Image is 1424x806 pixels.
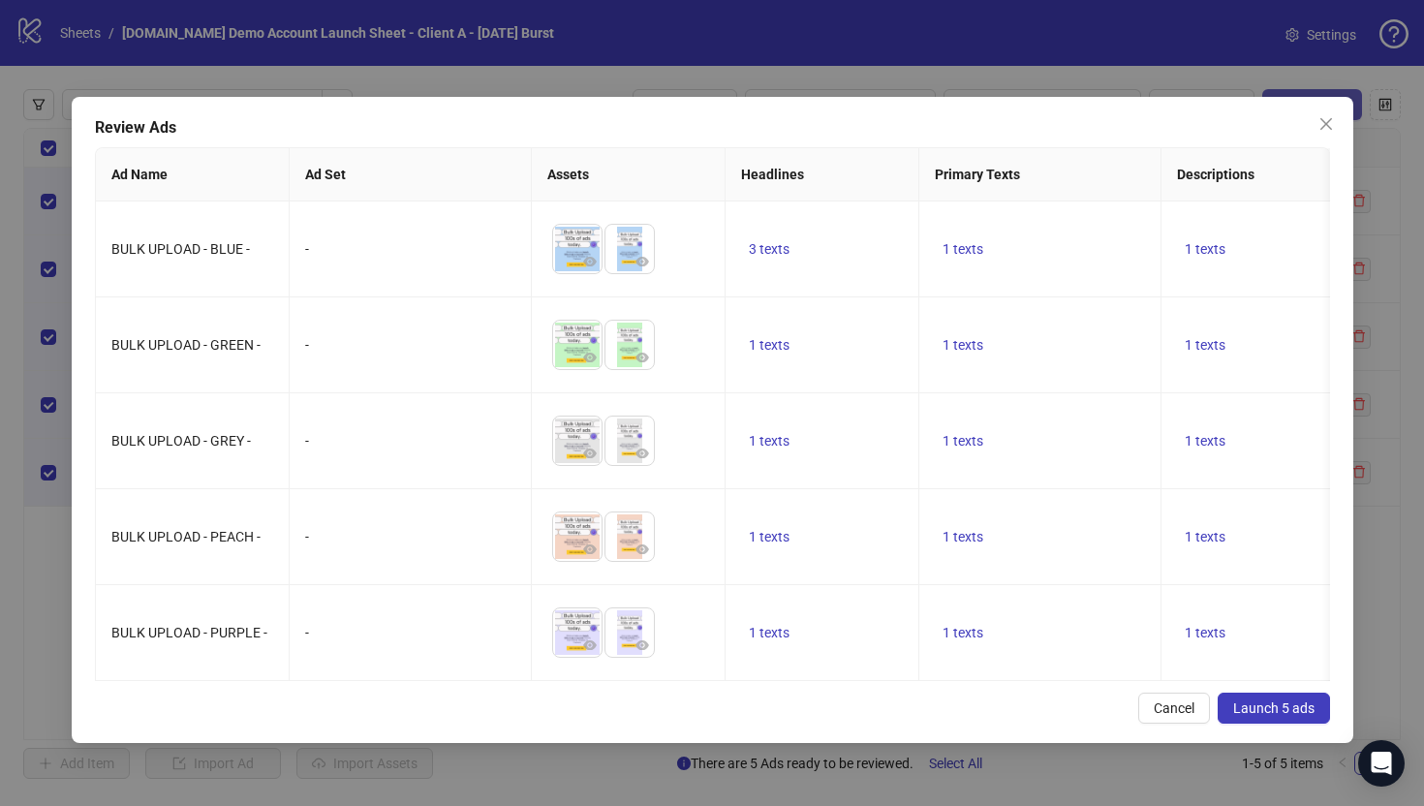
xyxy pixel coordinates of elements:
[1185,433,1225,449] span: 1 texts
[553,321,602,369] img: Asset 1
[578,442,602,465] button: Preview
[749,241,789,257] span: 3 texts
[605,512,654,561] img: Asset 2
[749,625,789,640] span: 1 texts
[553,417,602,465] img: Asset 1
[749,433,789,449] span: 1 texts
[935,621,991,644] button: 1 texts
[111,241,250,257] span: BULK UPLOAD - BLUE -
[741,621,797,644] button: 1 texts
[1185,241,1225,257] span: 1 texts
[583,638,597,652] span: eye
[1233,700,1315,716] span: Launch 5 ads
[111,625,267,640] span: BULK UPLOAD - PURPLE -
[305,430,515,451] div: -
[1177,333,1233,356] button: 1 texts
[578,538,602,561] button: Preview
[96,148,290,201] th: Ad Name
[635,255,649,268] span: eye
[583,542,597,556] span: eye
[578,346,602,369] button: Preview
[919,148,1161,201] th: Primary Texts
[1185,625,1225,640] span: 1 texts
[553,225,602,273] img: Asset 1
[111,529,261,544] span: BULK UPLOAD - PEACH -
[111,433,251,449] span: BULK UPLOAD - GREY -
[631,442,654,465] button: Preview
[1154,700,1194,716] span: Cancel
[1358,740,1405,787] div: Open Intercom Messenger
[631,250,654,273] button: Preview
[741,333,797,356] button: 1 texts
[943,241,983,257] span: 1 texts
[1177,237,1233,261] button: 1 texts
[1218,693,1330,724] button: Launch 5 ads
[111,337,261,353] span: BULK UPLOAD - GREEN -
[635,542,649,556] span: eye
[1138,693,1210,724] button: Cancel
[749,529,789,544] span: 1 texts
[1185,337,1225,353] span: 1 texts
[935,333,991,356] button: 1 texts
[583,255,597,268] span: eye
[635,447,649,460] span: eye
[943,433,983,449] span: 1 texts
[605,417,654,465] img: Asset 2
[935,525,991,548] button: 1 texts
[943,529,983,544] span: 1 texts
[741,237,797,261] button: 3 texts
[95,116,1330,139] div: Review Ads
[1311,108,1342,139] button: Close
[1177,525,1233,548] button: 1 texts
[553,512,602,561] img: Asset 1
[635,351,649,364] span: eye
[578,250,602,273] button: Preview
[305,622,515,643] div: -
[749,337,789,353] span: 1 texts
[1161,148,1404,201] th: Descriptions
[583,447,597,460] span: eye
[1177,621,1233,644] button: 1 texts
[631,538,654,561] button: Preview
[935,429,991,452] button: 1 texts
[553,608,602,657] img: Asset 1
[583,351,597,364] span: eye
[1185,529,1225,544] span: 1 texts
[631,346,654,369] button: Preview
[631,634,654,657] button: Preview
[290,148,532,201] th: Ad Set
[305,334,515,356] div: -
[943,625,983,640] span: 1 texts
[741,525,797,548] button: 1 texts
[1177,429,1233,452] button: 1 texts
[605,608,654,657] img: Asset 2
[532,148,726,201] th: Assets
[943,337,983,353] span: 1 texts
[605,225,654,273] img: Asset 2
[305,526,515,547] div: -
[1318,116,1334,132] span: close
[305,238,515,260] div: -
[726,148,919,201] th: Headlines
[935,237,991,261] button: 1 texts
[578,634,602,657] button: Preview
[741,429,797,452] button: 1 texts
[605,321,654,369] img: Asset 2
[635,638,649,652] span: eye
